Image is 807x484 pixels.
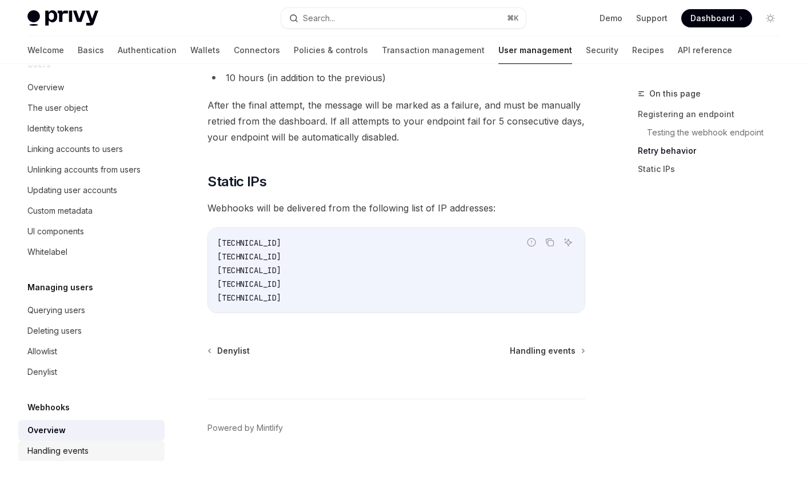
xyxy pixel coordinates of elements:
[78,37,104,64] a: Basics
[27,303,85,317] div: Querying users
[638,142,789,160] a: Retry behavior
[27,81,64,94] div: Overview
[18,180,165,201] a: Updating user accounts
[586,37,618,64] a: Security
[303,11,335,25] div: Search...
[217,279,281,289] span: [TECHNICAL_ID]
[27,444,89,458] div: Handling events
[207,70,585,86] li: 10 hours (in addition to the previous)
[217,251,281,262] span: [TECHNICAL_ID]
[18,441,165,461] a: Handling events
[18,420,165,441] a: Overview
[207,97,585,145] span: After the final attempt, the message will be marked as a failure, and must be manually retried fr...
[18,159,165,180] a: Unlinking accounts from users
[600,13,622,24] a: Demo
[217,265,281,275] span: [TECHNICAL_ID]
[27,122,83,135] div: Identity tokens
[690,13,734,24] span: Dashboard
[27,37,64,64] a: Welcome
[27,281,93,294] h5: Managing users
[510,345,584,357] a: Handling events
[118,37,177,64] a: Authentication
[294,37,368,64] a: Policies & controls
[18,201,165,221] a: Custom metadata
[18,242,165,262] a: Whitelabel
[27,345,57,358] div: Allowlist
[27,183,117,197] div: Updating user accounts
[18,139,165,159] a: Linking accounts to users
[18,77,165,98] a: Overview
[510,345,576,357] span: Handling events
[18,362,165,382] a: Denylist
[678,37,732,64] a: API reference
[234,37,280,64] a: Connectors
[507,14,519,23] span: ⌘ K
[561,235,576,250] button: Ask AI
[207,173,266,191] span: Static IPs
[649,87,701,101] span: On this page
[27,101,88,115] div: The user object
[217,345,250,357] span: Denylist
[190,37,220,64] a: Wallets
[524,235,539,250] button: Report incorrect code
[638,105,789,123] a: Registering an endpoint
[18,300,165,321] a: Querying users
[18,321,165,341] a: Deleting users
[18,98,165,118] a: The user object
[27,225,84,238] div: UI components
[27,204,93,218] div: Custom metadata
[207,200,585,216] span: Webhooks will be delivered from the following list of IP addresses:
[636,13,668,24] a: Support
[18,221,165,242] a: UI components
[498,37,572,64] a: User management
[281,8,526,29] button: Search...⌘K
[681,9,752,27] a: Dashboard
[18,118,165,139] a: Identity tokens
[27,10,98,26] img: light logo
[638,160,789,178] a: Static IPs
[27,142,123,156] div: Linking accounts to users
[27,423,66,437] div: Overview
[542,235,557,250] button: Copy the contents from the code block
[209,345,250,357] a: Denylist
[632,37,664,64] a: Recipes
[27,401,70,414] h5: Webhooks
[18,341,165,362] a: Allowlist
[27,324,82,338] div: Deleting users
[27,245,67,259] div: Whitelabel
[761,9,780,27] button: Toggle dark mode
[27,365,57,379] div: Denylist
[27,163,141,177] div: Unlinking accounts from users
[647,123,789,142] a: Testing the webhook endpoint
[217,293,281,303] span: [TECHNICAL_ID]
[382,37,485,64] a: Transaction management
[207,422,283,434] a: Powered by Mintlify
[217,238,281,248] span: [TECHNICAL_ID]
